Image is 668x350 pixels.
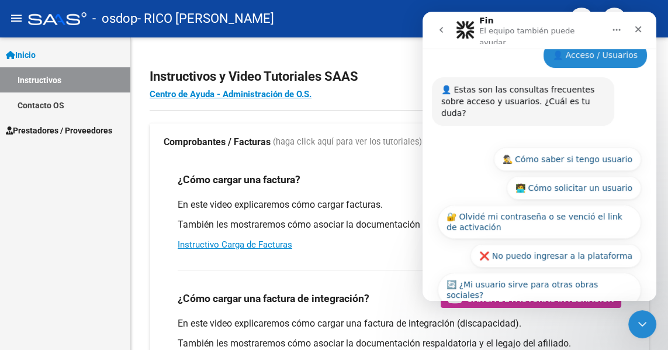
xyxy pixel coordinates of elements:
a: Centro de Ayuda - Administración de O.S. [150,89,311,99]
span: Prestadores / Proveedores [6,124,112,137]
span: - osdop [92,6,137,32]
iframe: Intercom live chat [423,12,656,301]
a: Instructivo Carga de Facturas [178,239,292,250]
p: En este video explicaremos cómo cargar facturas. [178,198,621,211]
p: También les mostraremos cómo asociar la documentación respaldatoria y el legajo del afiliado. [178,337,621,350]
p: También les mostraremos cómo asociar la documentación respaldatoria. [178,218,621,231]
p: En este video explicaremos cómo cargar una factura de integración (discapacidad). [178,317,621,330]
strong: Comprobantes / Facturas [164,136,271,149]
button: 🔄 ¿Mi usuario sirve para otras obras sociales? [15,261,219,295]
iframe: Intercom live chat [628,310,656,338]
h3: ¿Cómo cargar una factura de integración? [178,290,369,307]
h3: ¿Cómo cargar una factura? [178,171,300,188]
mat-expansion-panel-header: Comprobantes / Facturas (haga click aquí para ver los tutoriales) [150,123,649,161]
span: (haga click aquí para ver los tutoriales) [273,136,422,149]
span: Inicio [6,49,36,61]
mat-icon: menu [9,11,23,25]
span: - RICO [PERSON_NAME] [137,6,274,32]
h2: Instructivos y Video Tutoriales SAAS [150,66,649,88]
